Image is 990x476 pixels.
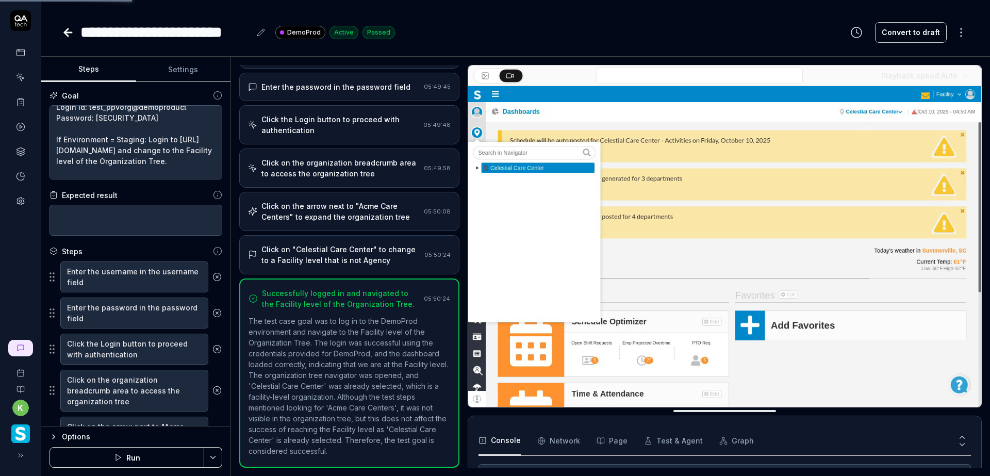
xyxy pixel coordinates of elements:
a: Documentation [4,377,37,393]
button: Steps [41,57,136,82]
div: Click the Login button to proceed with authentication [261,114,419,136]
div: Click on the organization breadcrumb area to access the organization tree [261,157,420,179]
time: 05:50:08 [424,208,451,215]
div: Playback speed: [881,70,958,81]
button: View version history [844,22,869,43]
button: Remove step [208,339,226,359]
div: Options [62,431,222,443]
time: 05:49:58 [424,165,451,172]
div: Expected result [62,190,118,201]
div: Steps [62,246,82,257]
div: Click on "Celestial Care Center" to change to a Facility level that is not Agency [261,244,420,266]
a: DemoProd [275,25,325,39]
button: Graph [719,426,754,455]
div: Suggestions [49,369,222,412]
div: Suggestions [49,333,222,365]
button: Settings [136,57,231,82]
time: 05:50:24 [424,295,450,302]
div: Click on the arrow next to "Acme Care Centers" to expand the organization tree [261,201,420,222]
button: Convert to draft [875,22,947,43]
div: Successfully logged in and navigated to the Facility level of the Organization Tree. [262,288,420,309]
button: Remove step [208,303,226,323]
button: Console [478,426,521,455]
button: Remove step [208,267,226,287]
time: 05:49:48 [423,121,451,128]
div: Passed [362,26,395,39]
time: 05:49:45 [424,83,451,90]
button: Test & Agent [644,426,703,455]
a: New conversation [8,340,33,356]
span: DemoProd [287,28,321,37]
button: Smartlinx Logo [4,416,37,445]
button: Remove step [208,380,226,401]
button: Page [597,426,628,455]
div: Active [329,26,358,39]
button: Options [49,431,222,443]
div: Suggestions [49,261,222,293]
a: Book a call with us [4,360,37,377]
div: Suggestions [49,416,222,459]
div: Enter the password in the password field [261,81,410,92]
div: Goal [62,90,79,101]
button: Network [537,426,580,455]
time: 05:50:24 [424,251,451,258]
img: Smartlinx Logo [11,424,30,443]
button: Run [49,447,204,468]
button: k [12,400,29,416]
div: Suggestions [49,297,222,329]
p: The test case goal was to log in to the DemoProd environment and navigate to the Facility level o... [249,316,450,456]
